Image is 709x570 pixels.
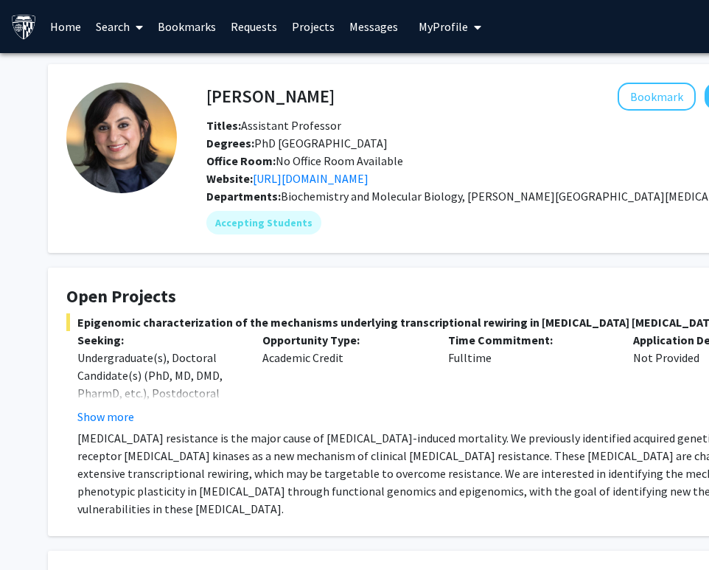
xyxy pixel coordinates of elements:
[206,118,241,133] b: Titles:
[206,171,253,186] b: Website:
[11,504,63,559] iframe: Chat
[206,136,254,150] b: Degrees:
[342,1,405,52] a: Messages
[437,331,622,425] div: Fulltime
[284,1,342,52] a: Projects
[251,331,436,425] div: Academic Credit
[43,1,88,52] a: Home
[88,1,150,52] a: Search
[448,331,611,349] p: Time Commitment:
[206,211,321,234] mat-chip: Accepting Students
[223,1,284,52] a: Requests
[66,83,177,193] img: Profile Picture
[11,14,37,40] img: Johns Hopkins University Logo
[253,171,369,186] a: Opens in a new tab
[77,408,134,425] button: Show more
[206,83,335,110] h4: [PERSON_NAME]
[77,349,240,455] div: Undergraduate(s), Doctoral Candidate(s) (PhD, MD, DMD, PharmD, etc.), Postdoctoral Researcher(s) ...
[206,189,281,204] b: Departments:
[150,1,223,52] a: Bookmarks
[206,153,403,168] span: No Office Room Available
[206,153,276,168] b: Office Room:
[618,83,696,111] button: Add Utthara Nayar to Bookmarks
[262,331,425,349] p: Opportunity Type:
[206,118,341,133] span: Assistant Professor
[419,19,468,34] span: My Profile
[77,331,240,349] p: Seeking:
[206,136,388,150] span: PhD [GEOGRAPHIC_DATA]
